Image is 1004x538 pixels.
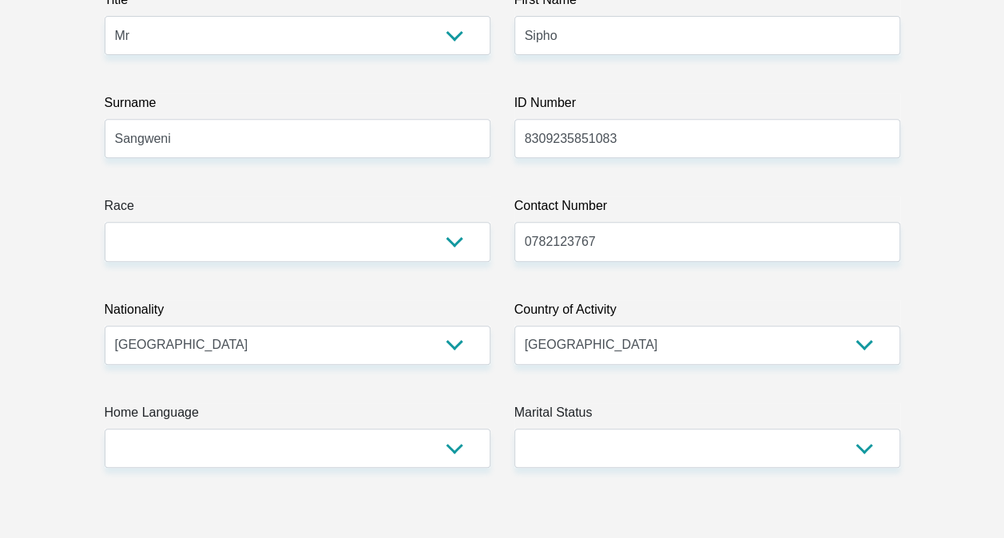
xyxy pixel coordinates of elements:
[514,196,900,222] label: Contact Number
[514,300,900,326] label: Country of Activity
[105,403,490,429] label: Home Language
[514,93,900,119] label: ID Number
[514,222,900,261] input: Contact Number
[105,93,490,119] label: Surname
[514,119,900,158] input: ID Number
[105,300,490,326] label: Nationality
[514,403,900,429] label: Marital Status
[105,119,490,158] input: Surname
[105,196,490,222] label: Race
[514,16,900,55] input: First Name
